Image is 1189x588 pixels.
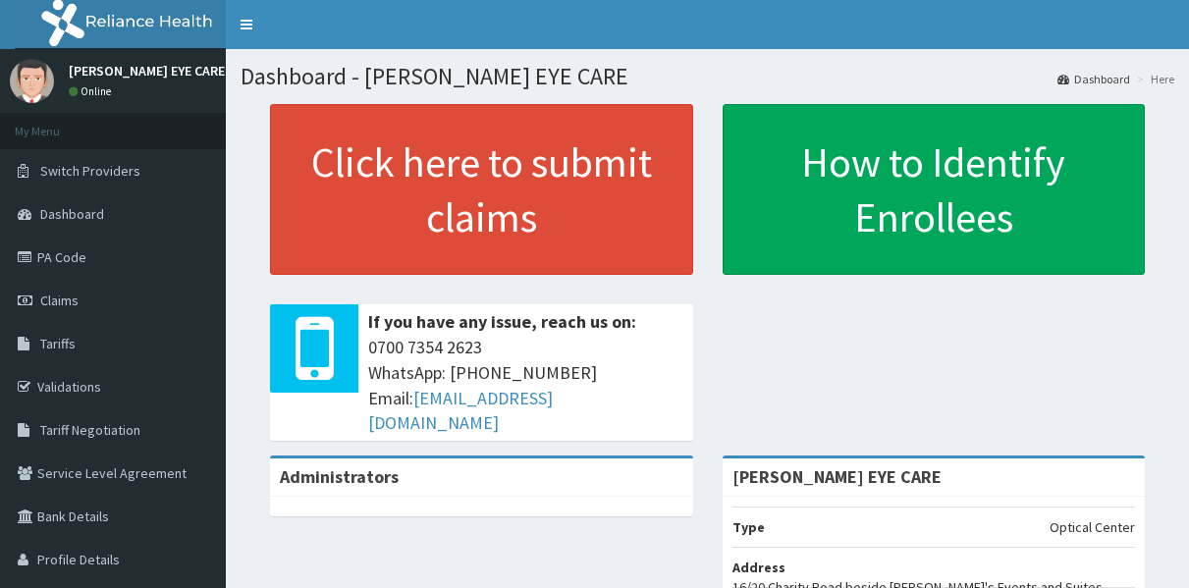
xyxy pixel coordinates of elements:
[69,64,300,78] p: [PERSON_NAME] EYE CARE08063295263
[1057,71,1130,87] a: Dashboard
[280,465,399,488] b: Administrators
[10,59,54,103] img: User Image
[1132,71,1174,87] li: Here
[368,335,683,436] span: 0700 7354 2623 WhatsApp: [PHONE_NUMBER] Email:
[368,387,553,435] a: [EMAIL_ADDRESS][DOMAIN_NAME]
[40,162,140,180] span: Switch Providers
[40,205,104,223] span: Dashboard
[241,64,1174,89] h1: Dashboard - [PERSON_NAME] EYE CARE
[69,84,116,98] a: Online
[40,421,140,439] span: Tariff Negotiation
[270,104,693,275] a: Click here to submit claims
[732,559,785,576] b: Address
[732,518,765,536] b: Type
[723,104,1146,275] a: How to Identify Enrollees
[40,335,76,352] span: Tariffs
[40,292,79,309] span: Claims
[732,465,942,488] strong: [PERSON_NAME] EYE CARE
[1050,517,1135,537] p: Optical Center
[368,310,636,333] b: If you have any issue, reach us on:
